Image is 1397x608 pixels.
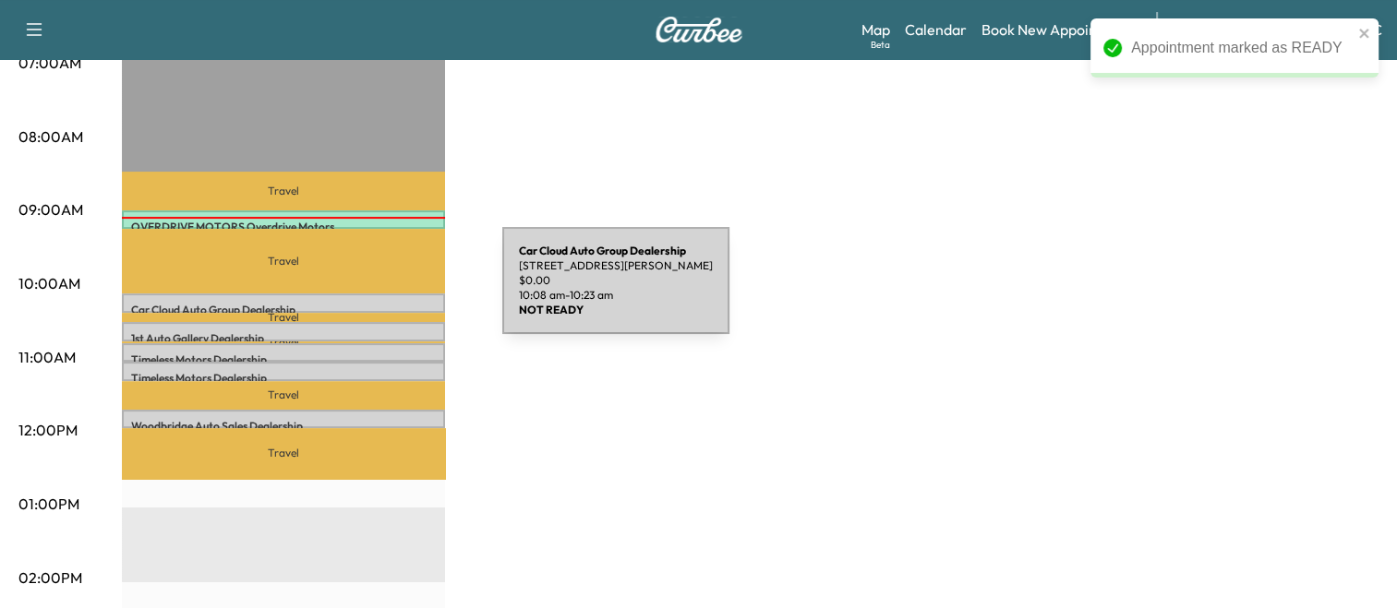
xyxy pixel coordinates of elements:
[122,172,445,210] p: Travel
[18,493,79,515] p: 01:00PM
[131,331,436,346] p: 1st Auto Gallery Dealership
[18,419,78,441] p: 12:00PM
[131,352,436,367] p: Timeless Motors Dealership
[122,428,445,479] p: Travel
[905,18,967,41] a: Calendar
[122,229,445,293] p: Travel
[122,381,445,410] p: Travel
[131,303,436,317] p: Car Cloud Auto Group Dealership
[18,346,76,368] p: 11:00AM
[131,220,436,234] p: OVERDRIVE MOTORS Overdrive Motors
[122,341,445,344] p: Travel
[131,419,436,434] p: Woodbridge Auto Sales Dealership
[18,198,83,221] p: 09:00AM
[871,38,890,52] div: Beta
[18,125,83,148] p: 08:00AM
[18,566,82,589] p: 02:00PM
[655,17,743,42] img: Curbee Logo
[18,52,81,74] p: 07:00AM
[1358,26,1371,41] button: close
[18,272,80,294] p: 10:00AM
[982,18,1138,41] a: Book New Appointment
[131,371,436,386] p: Timeless Motors Dealership
[861,18,890,41] a: MapBeta
[122,313,445,323] p: Travel
[1131,37,1353,59] div: Appointment marked as READY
